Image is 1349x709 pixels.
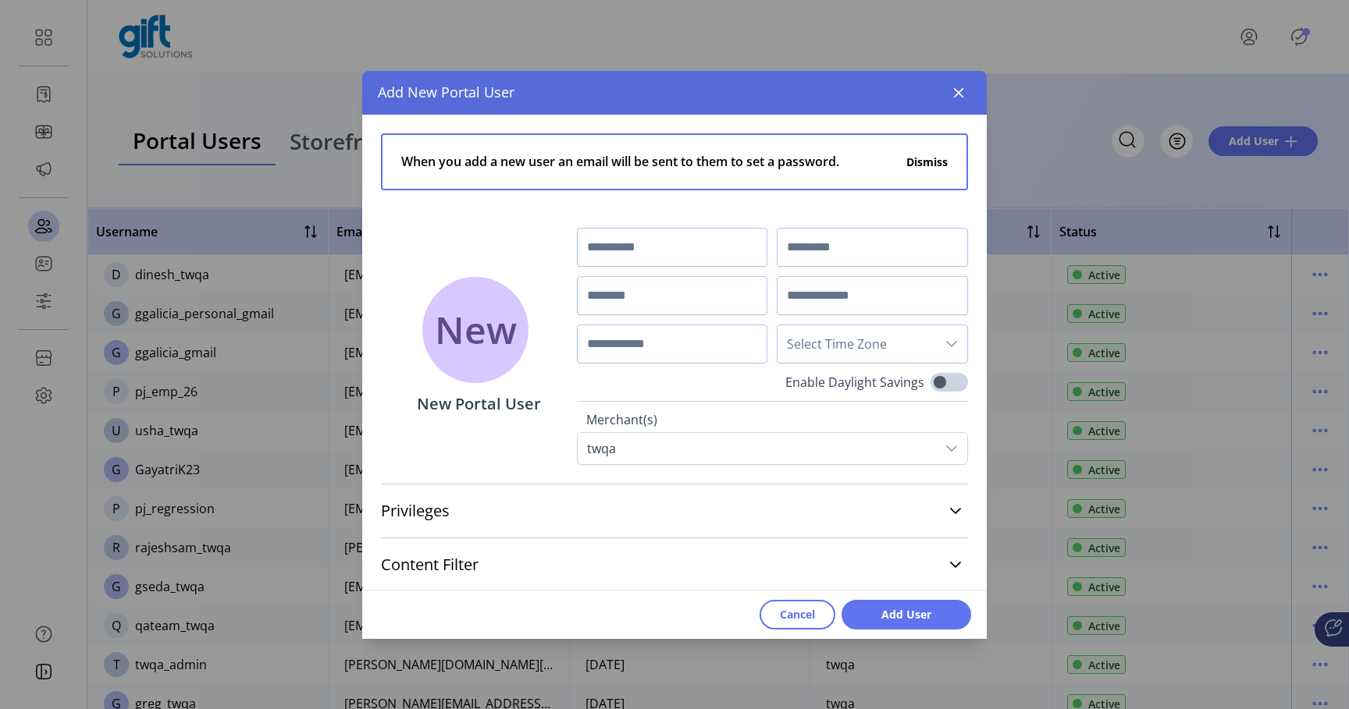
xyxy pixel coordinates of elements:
button: Add User [842,600,971,629]
p: New Portal User [417,392,541,416]
button: Dismiss [906,154,948,170]
span: Add New Portal User [378,82,514,103]
div: dropdown trigger [936,325,967,363]
span: When you add a new user an email will be sent to them to set a password. [401,144,839,179]
label: Enable Daylight Savings [785,373,924,392]
span: Add User [862,606,951,622]
label: Merchant(s) [586,410,959,432]
span: New [435,302,517,358]
button: Cancel [760,600,835,629]
a: Content Filter [381,548,968,582]
span: Content Filter [381,557,479,573]
a: Privileges [381,494,968,528]
span: Cancel [780,606,815,622]
span: Select Time Zone [778,325,936,363]
span: Privileges [381,503,450,519]
div: twqa [578,433,625,464]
